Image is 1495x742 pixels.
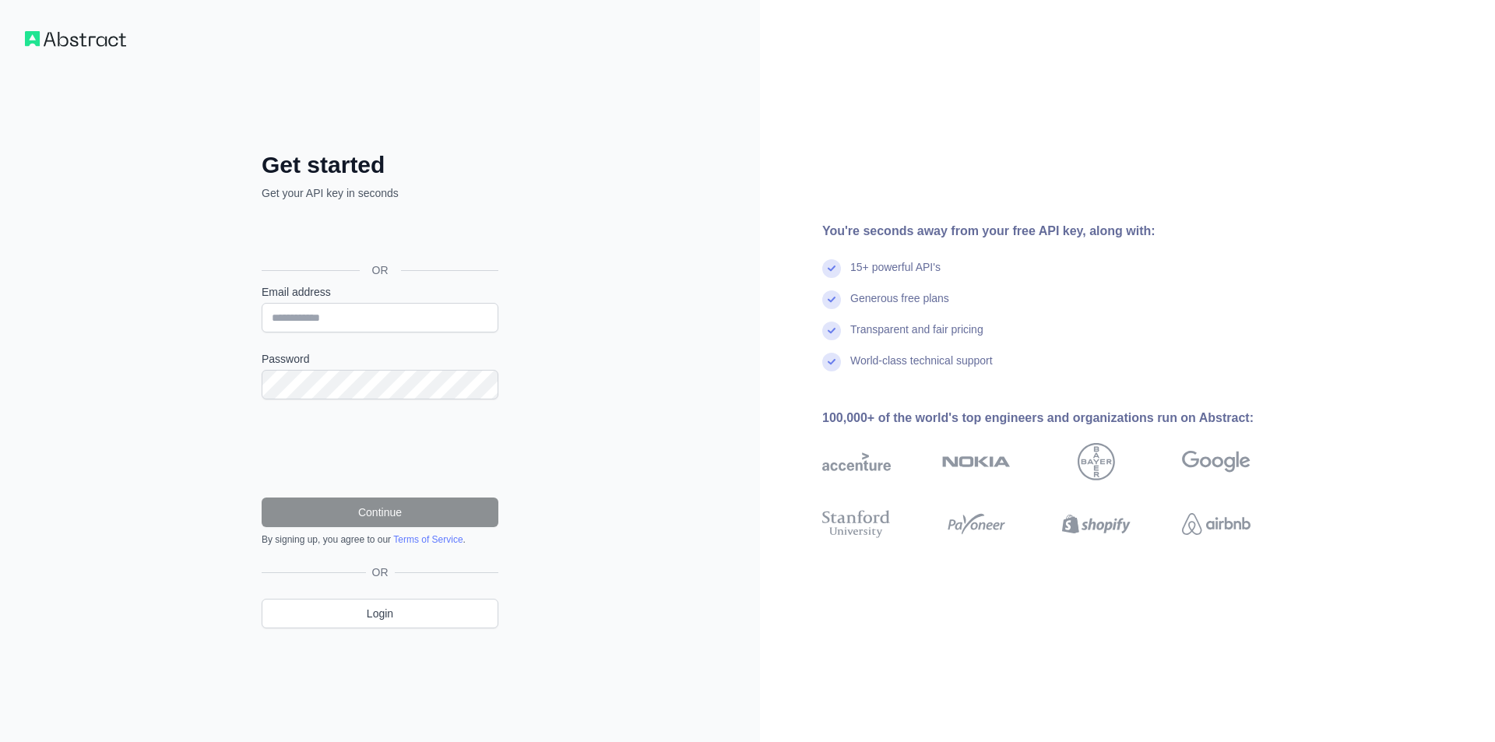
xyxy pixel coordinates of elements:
[1182,443,1251,480] img: google
[1182,507,1251,541] img: airbnb
[262,533,498,546] div: By signing up, you agree to our .
[822,322,841,340] img: check mark
[822,353,841,371] img: check mark
[822,259,841,278] img: check mark
[262,185,498,201] p: Get your API key in seconds
[822,222,1300,241] div: You're seconds away from your free API key, along with:
[262,284,498,300] label: Email address
[942,507,1011,541] img: payoneer
[1078,443,1115,480] img: bayer
[254,218,503,252] iframe: Sign in with Google Button
[360,262,401,278] span: OR
[850,290,949,322] div: Generous free plans
[262,599,498,628] a: Login
[822,443,891,480] img: accenture
[822,507,891,541] img: stanford university
[393,534,463,545] a: Terms of Service
[366,564,395,580] span: OR
[850,353,993,384] div: World-class technical support
[822,290,841,309] img: check mark
[850,259,941,290] div: 15+ powerful API's
[262,498,498,527] button: Continue
[822,409,1300,427] div: 100,000+ of the world's top engineers and organizations run on Abstract:
[25,31,126,47] img: Workflow
[262,351,498,367] label: Password
[1062,507,1131,541] img: shopify
[262,418,498,479] iframe: reCAPTCHA
[262,151,498,179] h2: Get started
[942,443,1011,480] img: nokia
[850,322,983,353] div: Transparent and fair pricing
